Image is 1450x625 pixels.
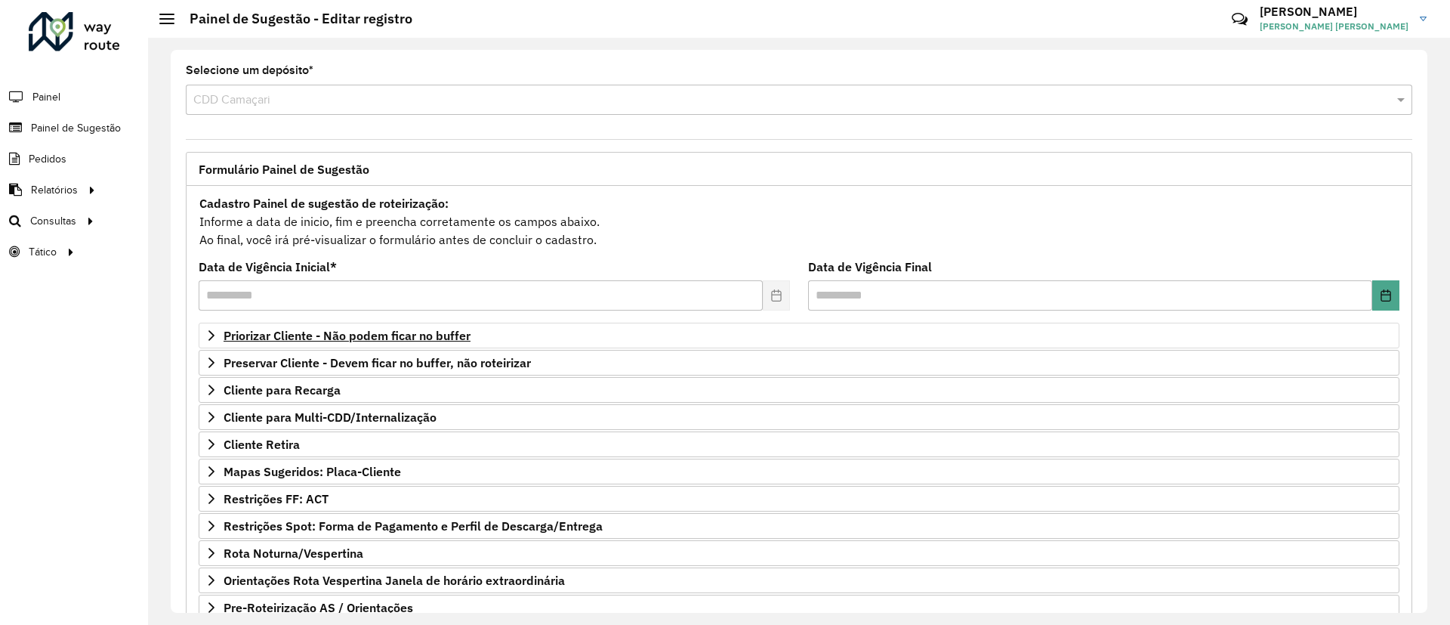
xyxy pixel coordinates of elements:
a: Cliente Retira [199,432,1399,457]
span: Tático [29,244,57,260]
a: Orientações Rota Vespertina Janela de horário extraordinária [199,568,1399,593]
span: [PERSON_NAME] [PERSON_NAME] [1260,20,1408,33]
a: Cliente para Recarga [199,377,1399,403]
span: Cliente para Multi-CDD/Internalização [224,411,437,423]
span: Rota Noturna/Vespertina [224,547,363,559]
h3: [PERSON_NAME] [1260,5,1408,19]
h2: Painel de Sugestão - Editar registro [174,11,412,27]
a: Preservar Cliente - Devem ficar no buffer, não roteirizar [199,350,1399,376]
a: Restrições FF: ACT [199,486,1399,512]
span: Pre-Roteirização AS / Orientações [224,602,413,614]
a: Rota Noturna/Vespertina [199,540,1399,566]
label: Data de Vigência Inicial [199,258,337,276]
label: Data de Vigência Final [808,258,932,276]
span: Cliente Retira [224,438,300,450]
span: Restrições Spot: Forma de Pagamento e Perfil de Descarga/Entrega [224,520,603,532]
span: Mapas Sugeridos: Placa-Cliente [224,466,401,478]
span: Restrições FF: ACT [224,493,329,505]
label: Selecione um depósito [186,61,313,79]
button: Choose Date [1372,280,1399,311]
div: Informe a data de inicio, fim e preencha corretamente os campos abaixo. Ao final, você irá pré-vi... [199,193,1399,249]
span: Orientações Rota Vespertina Janela de horário extraordinária [224,574,565,586]
a: Pre-Roteirização AS / Orientações [199,595,1399,620]
strong: Cadastro Painel de sugestão de roteirização: [199,196,449,211]
span: Pedidos [29,151,66,167]
span: Cliente para Recarga [224,384,341,396]
span: Painel de Sugestão [31,120,121,136]
span: Consultas [30,213,76,229]
a: Restrições Spot: Forma de Pagamento e Perfil de Descarga/Entrega [199,513,1399,539]
a: Priorizar Cliente - Não podem ficar no buffer [199,323,1399,348]
span: Painel [32,89,60,105]
a: Cliente para Multi-CDD/Internalização [199,404,1399,430]
a: Contato Rápido [1223,3,1256,36]
span: Relatórios [31,182,78,198]
span: Priorizar Cliente - Não podem ficar no buffer [224,330,470,342]
span: Formulário Painel de Sugestão [199,163,369,175]
a: Mapas Sugeridos: Placa-Cliente [199,459,1399,484]
span: Preservar Cliente - Devem ficar no buffer, não roteirizar [224,357,531,369]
